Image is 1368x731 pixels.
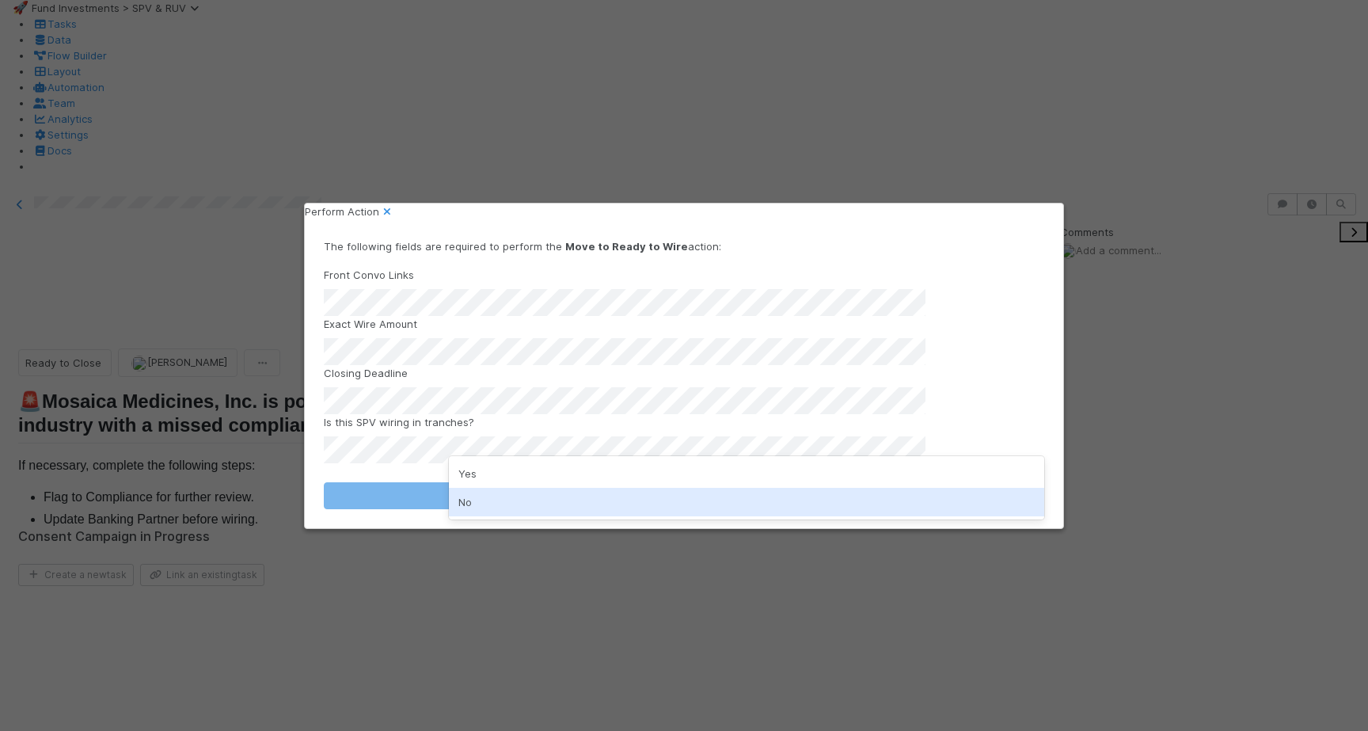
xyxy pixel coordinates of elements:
strong: Move to Ready to Wire [565,240,688,253]
button: Move to Ready to Wire [324,482,1044,509]
div: No [449,488,1044,516]
label: Is this SPV wiring in tranches? [324,414,474,430]
label: Exact Wire Amount [324,316,417,332]
div: Perform Action [305,204,1063,219]
p: The following fields are required to perform the action: [324,238,1044,254]
label: Front Convo Links [324,267,414,283]
div: Yes [449,459,1044,488]
label: Closing Deadline [324,365,408,381]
